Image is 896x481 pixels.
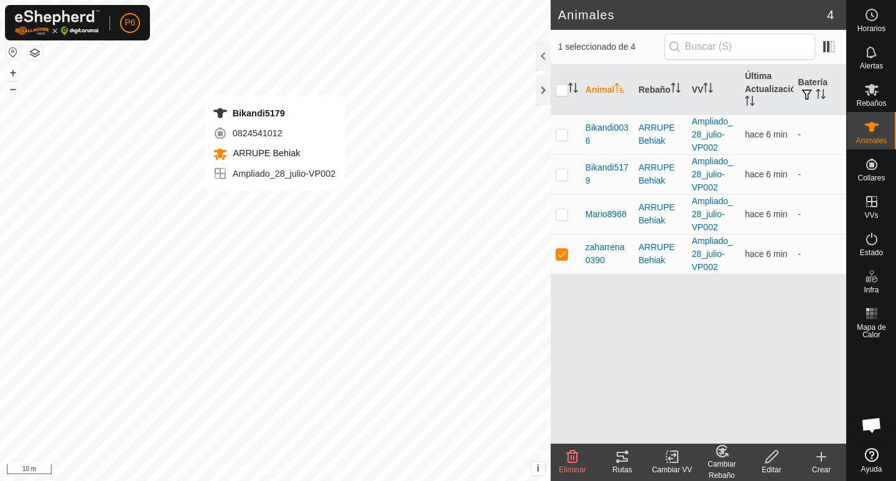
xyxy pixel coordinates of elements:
span: i [537,463,539,474]
p-sorticon: Activar para ordenar [816,91,826,101]
span: 16 sept 2025, 16:03 [745,169,787,179]
span: Horarios [857,25,885,32]
span: Ayuda [861,465,882,473]
span: 16 sept 2025, 16:03 [745,129,787,139]
button: Capas del Mapa [27,45,42,60]
span: Mapa de Calor [850,324,893,339]
span: Estado [860,249,883,256]
h2: Animales [558,7,827,22]
div: Cambiar VV [647,464,697,475]
span: Bikandi5179 [586,161,628,187]
span: Rebaños [856,100,886,107]
span: Alertas [860,62,883,70]
div: Ampliado_28_julio-VP002 [213,166,336,181]
p-sorticon: Activar para ordenar [745,98,755,108]
span: 1 seleccionado de 4 [558,40,665,54]
input: Buscar (S) [665,34,815,60]
span: Mario8968 [586,208,627,221]
span: Bikandi0036 [586,121,628,147]
div: 0824541012 [213,126,336,141]
span: zaharrena0390 [586,241,628,267]
a: Ampliado_28_julio-VP002 [692,236,733,272]
div: ARRUPE Behiak [638,121,681,147]
p-sorticon: Activar para ordenar [568,85,578,95]
p-sorticon: Activar para ordenar [615,85,625,95]
span: Infra [864,286,879,294]
a: Ayuda [847,443,896,478]
button: i [531,462,545,475]
button: + [6,65,21,80]
span: Animales [856,137,887,144]
th: Animal [581,65,633,115]
div: Cambiar Rebaño [697,459,747,481]
span: Eliminar [559,465,586,474]
p-sorticon: Activar para ordenar [703,85,713,95]
div: ARRUPE Behiak [638,161,681,187]
th: Batería [793,65,846,115]
span: 4 [827,6,834,24]
span: 16 sept 2025, 16:03 [745,209,787,219]
div: Editar [747,464,796,475]
a: Política de Privacidad [211,465,282,476]
span: Collares [857,174,885,182]
span: 16 sept 2025, 16:03 [745,249,787,259]
div: ARRUPE Behiak [638,201,681,227]
th: Rebaño [633,65,686,115]
th: VV [687,65,740,115]
th: Última Actualización [740,65,793,115]
a: Contáctenos [297,465,339,476]
div: Bikandi5179 [213,106,336,121]
div: Chat abierto [853,406,890,444]
div: Rutas [597,464,647,475]
button: Restablecer Mapa [6,45,21,60]
span: VVs [864,212,878,219]
div: Crear [796,464,846,475]
td: - [793,234,846,274]
div: ARRUPE Behiak [638,241,681,267]
td: - [793,114,846,154]
span: ARRUPE Behiak [230,148,301,158]
p-sorticon: Activar para ordenar [671,85,681,95]
a: Ampliado_28_julio-VP002 [692,156,733,192]
span: P6 [124,16,135,29]
a: Ampliado_28_julio-VP002 [692,116,733,152]
td: - [793,194,846,234]
td: - [793,154,846,194]
img: Logo Gallagher [15,10,100,35]
button: – [6,82,21,96]
a: Ampliado_28_julio-VP002 [692,196,733,232]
